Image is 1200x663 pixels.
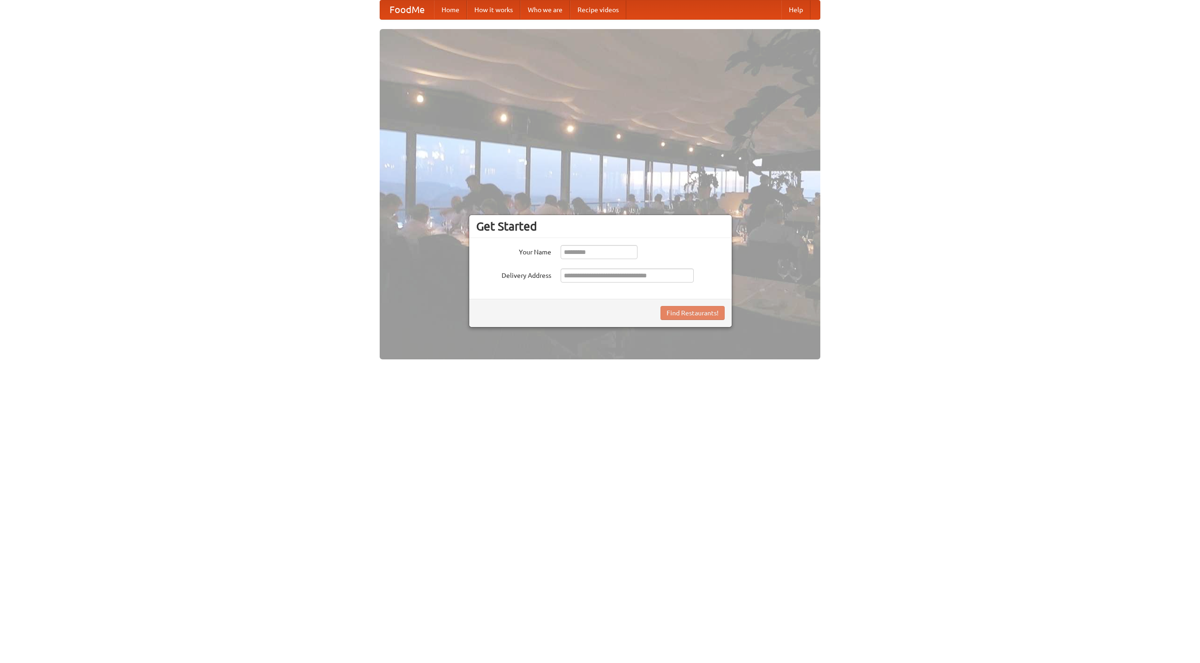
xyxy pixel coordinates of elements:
a: Home [434,0,467,19]
label: Your Name [476,245,551,257]
a: FoodMe [380,0,434,19]
a: How it works [467,0,520,19]
label: Delivery Address [476,268,551,280]
a: Recipe videos [570,0,626,19]
h3: Get Started [476,219,725,233]
button: Find Restaurants! [660,306,725,320]
a: Help [781,0,810,19]
a: Who we are [520,0,570,19]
